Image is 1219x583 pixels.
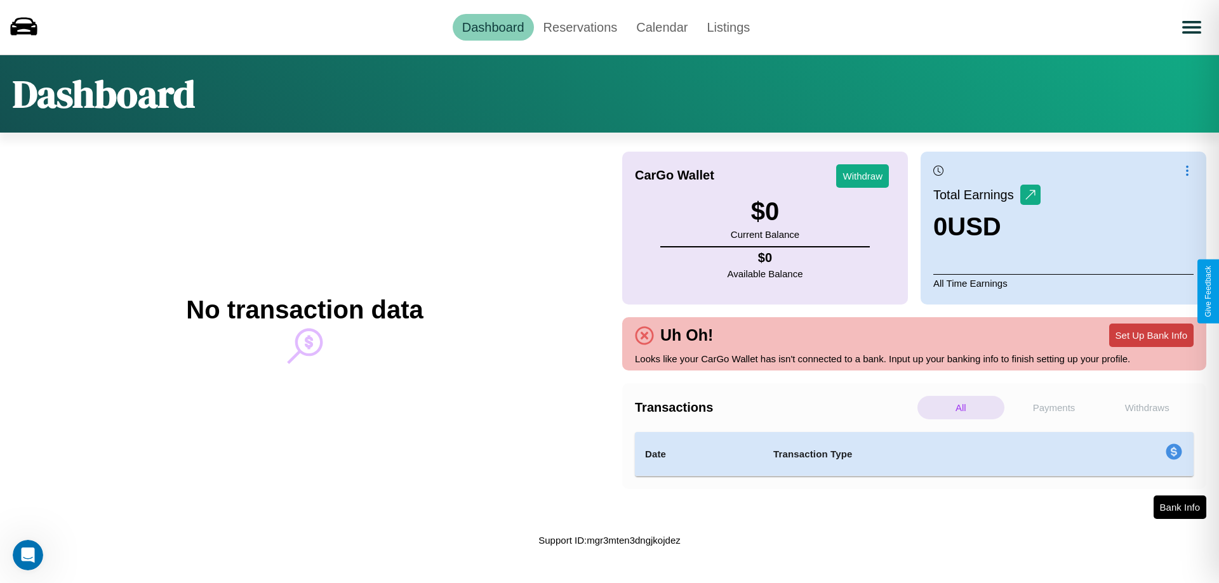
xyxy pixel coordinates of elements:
[453,14,534,41] a: Dashboard
[635,400,914,415] h4: Transactions
[697,14,759,41] a: Listings
[13,68,195,120] h1: Dashboard
[1154,495,1206,519] button: Bank Info
[728,251,803,265] h4: $ 0
[728,265,803,282] p: Available Balance
[654,326,719,344] h4: Uh Oh!
[731,197,799,226] h3: $ 0
[933,183,1020,206] p: Total Earnings
[1011,396,1098,419] p: Payments
[538,532,680,549] p: Support ID: mgr3mten3dngjkojdez
[731,226,799,243] p: Current Balance
[1174,10,1209,45] button: Open menu
[13,540,43,570] iframe: Intercom live chat
[917,396,1004,419] p: All
[645,447,753,462] h4: Date
[635,350,1194,367] p: Looks like your CarGo Wallet has isn't connected to a bank. Input up your banking info to finish ...
[1103,396,1190,419] p: Withdraws
[635,168,714,183] h4: CarGo Wallet
[933,274,1194,292] p: All Time Earnings
[534,14,627,41] a: Reservations
[836,164,889,188] button: Withdraw
[1204,266,1213,317] div: Give Feedback
[627,14,697,41] a: Calendar
[933,213,1041,241] h3: 0 USD
[186,296,423,324] h2: No transaction data
[773,447,1062,462] h4: Transaction Type
[1109,324,1194,347] button: Set Up Bank Info
[635,432,1194,476] table: simple table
